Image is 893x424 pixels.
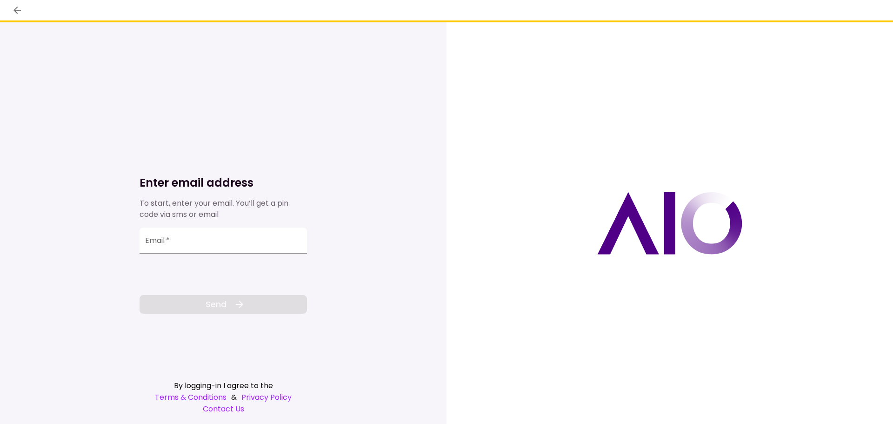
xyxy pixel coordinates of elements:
[140,391,307,403] div: &
[597,192,742,255] img: AIO logo
[140,403,307,415] a: Contact Us
[140,175,307,190] h1: Enter email address
[140,295,307,314] button: Send
[9,2,25,18] button: back
[140,380,307,391] div: By logging-in I agree to the
[140,198,307,220] div: To start, enter your email. You’ll get a pin code via sms or email
[241,391,292,403] a: Privacy Policy
[206,298,227,310] span: Send
[155,391,227,403] a: Terms & Conditions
